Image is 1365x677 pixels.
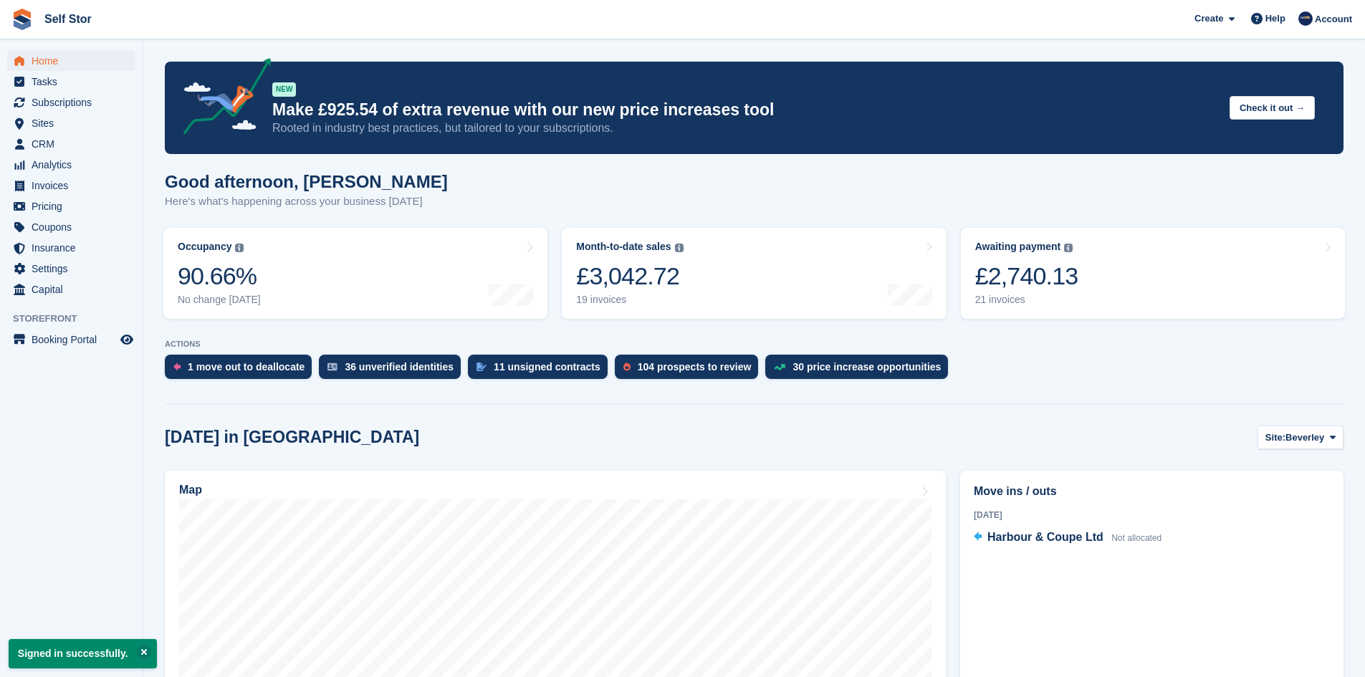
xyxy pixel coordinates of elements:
[272,100,1218,120] p: Make £925.54 of extra revenue with our new price increases tool
[623,362,631,371] img: prospect-51fa495bee0391a8d652442698ab0144808aea92771e9ea1ae160a38d050c398.svg
[675,244,684,252] img: icon-info-grey-7440780725fd019a000dd9b08b2336e03edf1995a4989e88bcd33f0948082b44.svg
[165,428,419,447] h2: [DATE] in [GEOGRAPHIC_DATA]
[345,361,454,373] div: 36 unverified identities
[975,261,1078,291] div: £2,740.13
[1315,12,1352,27] span: Account
[32,72,118,92] span: Tasks
[7,176,135,196] a: menu
[165,355,319,386] a: 1 move out to deallocate
[32,217,118,237] span: Coupons
[975,241,1061,253] div: Awaiting payment
[118,331,135,348] a: Preview store
[576,294,683,306] div: 19 invoices
[1111,533,1162,543] span: Not allocated
[961,228,1345,319] a: Awaiting payment £2,740.13 21 invoices
[765,355,955,386] a: 30 price increase opportunities
[1265,11,1285,26] span: Help
[1064,244,1073,252] img: icon-info-grey-7440780725fd019a000dd9b08b2336e03edf1995a4989e88bcd33f0948082b44.svg
[32,259,118,279] span: Settings
[235,244,244,252] img: icon-info-grey-7440780725fd019a000dd9b08b2336e03edf1995a4989e88bcd33f0948082b44.svg
[32,92,118,112] span: Subscriptions
[319,355,468,386] a: 36 unverified identities
[163,228,547,319] a: Occupancy 90.66% No change [DATE]
[987,531,1103,543] span: Harbour & Coupe Ltd
[165,340,1344,349] p: ACTIONS
[179,484,202,496] h2: Map
[327,362,337,371] img: verify_identity-adf6edd0f0f0b5bbfe63781bf79b02c33cf7c696d77639b501bdc392416b5a36.svg
[32,238,118,258] span: Insurance
[178,241,231,253] div: Occupancy
[468,355,615,386] a: 11 unsigned contracts
[9,639,157,668] p: Signed in successfully.
[7,92,135,112] a: menu
[32,279,118,299] span: Capital
[188,361,305,373] div: 1 move out to deallocate
[1194,11,1223,26] span: Create
[1298,11,1313,26] img: Chris Rice
[7,238,135,258] a: menu
[7,72,135,92] a: menu
[178,261,261,291] div: 90.66%
[974,483,1330,500] h2: Move ins / outs
[32,176,118,196] span: Invoices
[1258,426,1344,449] button: Site: Beverley
[32,113,118,133] span: Sites
[974,509,1330,522] div: [DATE]
[165,193,448,210] p: Here's what's happening across your business [DATE]
[562,228,946,319] a: Month-to-date sales £3,042.72 19 invoices
[32,196,118,216] span: Pricing
[1285,431,1324,445] span: Beverley
[165,172,448,191] h1: Good afternoon, [PERSON_NAME]
[39,7,97,31] a: Self Stor
[576,261,683,291] div: £3,042.72
[494,361,600,373] div: 11 unsigned contracts
[272,120,1218,136] p: Rooted in industry best practices, but tailored to your subscriptions.
[1230,96,1315,120] button: Check it out →
[7,217,135,237] a: menu
[7,155,135,175] a: menu
[7,279,135,299] a: menu
[32,155,118,175] span: Analytics
[1265,431,1285,445] span: Site:
[638,361,752,373] div: 104 prospects to review
[7,196,135,216] a: menu
[171,58,272,140] img: price-adjustments-announcement-icon-8257ccfd72463d97f412b2fc003d46551f7dbcb40ab6d574587a9cd5c0d94...
[576,241,671,253] div: Month-to-date sales
[792,361,941,373] div: 30 price increase opportunities
[173,362,181,371] img: move_outs_to_deallocate_icon-f764333ba52eb49d3ac5e1228854f67142a1ed5810a6f6cc68b1a99e826820c5.svg
[32,134,118,154] span: CRM
[272,82,296,97] div: NEW
[974,529,1162,547] a: Harbour & Coupe Ltd Not allocated
[178,294,261,306] div: No change [DATE]
[774,364,785,370] img: price_increase_opportunities-93ffe204e8149a01c8c9dc8f82e8f89637d9d84a8eef4429ea346261dce0b2c0.svg
[975,294,1078,306] div: 21 invoices
[13,312,143,326] span: Storefront
[32,330,118,350] span: Booking Portal
[11,9,33,30] img: stora-icon-8386f47178a22dfd0bd8f6a31ec36ba5ce8667c1dd55bd0f319d3a0aa187defe.svg
[7,51,135,71] a: menu
[32,51,118,71] span: Home
[7,259,135,279] a: menu
[7,134,135,154] a: menu
[476,362,487,371] img: contract_signature_icon-13c848040528278c33f63329250d36e43548de30e8caae1d1a13099fd9432cc5.svg
[615,355,766,386] a: 104 prospects to review
[7,113,135,133] a: menu
[7,330,135,350] a: menu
